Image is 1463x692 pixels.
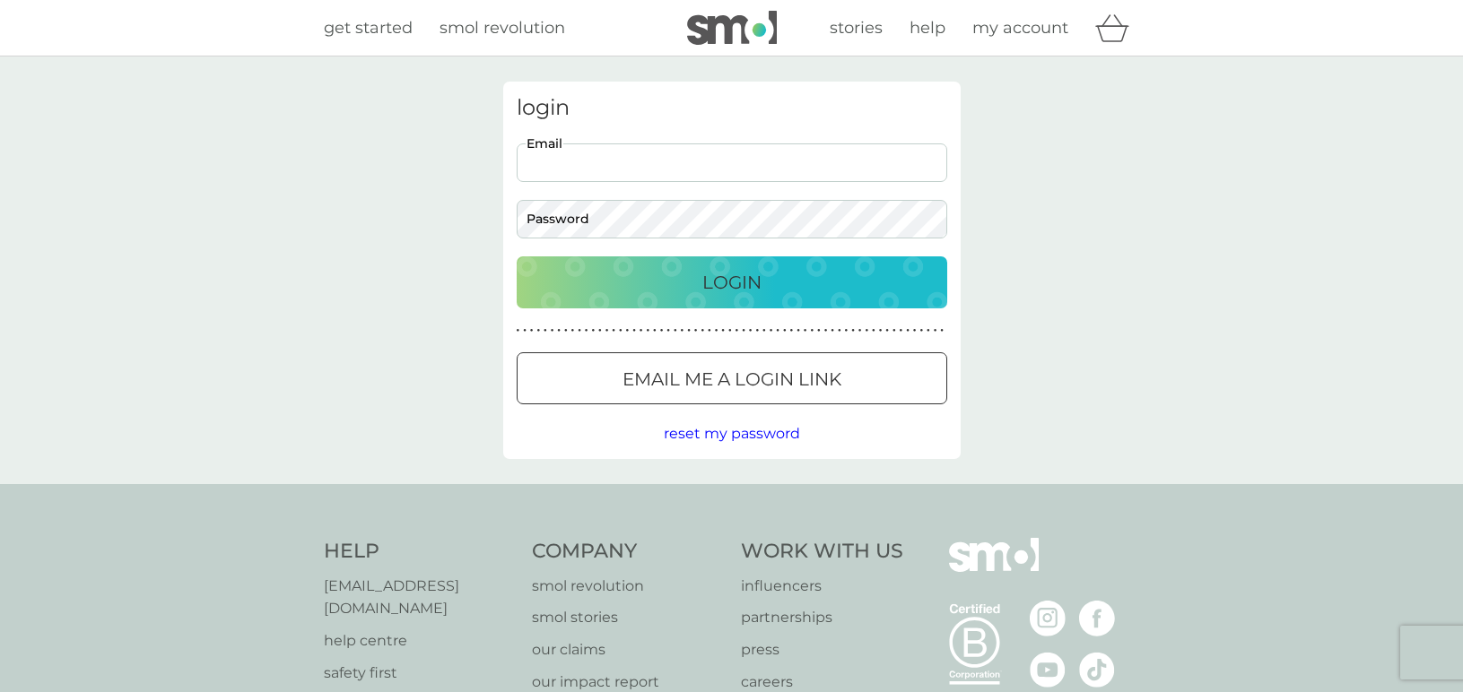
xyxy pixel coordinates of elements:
[324,662,515,685] a: safety first
[591,326,595,335] p: ●
[770,326,773,335] p: ●
[810,326,814,335] p: ●
[755,326,759,335] p: ●
[605,326,609,335] p: ●
[893,326,896,335] p: ●
[681,326,684,335] p: ●
[557,326,561,335] p: ●
[517,326,520,335] p: ●
[564,326,568,335] p: ●
[674,326,677,335] p: ●
[532,606,723,629] a: smol stories
[830,15,883,41] a: stories
[619,326,623,335] p: ●
[913,326,917,335] p: ●
[536,326,540,335] p: ●
[578,326,581,335] p: ●
[660,326,664,335] p: ●
[687,11,777,45] img: smol
[694,326,698,335] p: ●
[741,638,903,662] a: press
[517,95,947,121] h3: login
[653,326,657,335] p: ●
[906,326,910,335] p: ●
[646,326,649,335] p: ●
[919,326,923,335] p: ●
[324,575,515,620] a: [EMAIL_ADDRESS][DOMAIN_NAME]
[872,326,875,335] p: ●
[623,365,841,394] p: Email me a login link
[532,638,723,662] a: our claims
[831,326,834,335] p: ●
[532,575,723,598] a: smol revolution
[910,18,945,38] span: help
[749,326,753,335] p: ●
[762,326,766,335] p: ●
[721,326,725,335] p: ●
[532,538,723,566] h4: Company
[324,18,413,38] span: get started
[940,326,944,335] p: ●
[776,326,779,335] p: ●
[972,15,1068,41] a: my account
[687,326,691,335] p: ●
[790,326,794,335] p: ●
[742,326,745,335] p: ●
[598,326,602,335] p: ●
[804,326,807,335] p: ●
[1095,10,1140,46] div: basket
[824,326,828,335] p: ●
[910,15,945,41] a: help
[612,326,615,335] p: ●
[797,326,800,335] p: ●
[838,326,841,335] p: ●
[885,326,889,335] p: ●
[817,326,821,335] p: ●
[702,268,762,297] p: Login
[517,352,947,404] button: Email me a login link
[783,326,787,335] p: ●
[830,18,883,38] span: stories
[664,425,800,442] span: reset my password
[1030,601,1066,636] img: visit the smol Instagram page
[708,326,711,335] p: ●
[728,326,732,335] p: ●
[1030,652,1066,688] img: visit the smol Youtube page
[741,606,903,629] a: partnerships
[571,326,575,335] p: ●
[845,326,849,335] p: ●
[324,629,515,653] a: help centre
[544,326,547,335] p: ●
[858,326,862,335] p: ●
[585,326,588,335] p: ●
[865,326,868,335] p: ●
[324,538,515,566] h4: Help
[927,326,930,335] p: ●
[715,326,718,335] p: ●
[551,326,554,335] p: ●
[879,326,883,335] p: ●
[900,326,903,335] p: ●
[736,326,739,335] p: ●
[324,15,413,41] a: get started
[741,538,903,566] h4: Work With Us
[851,326,855,335] p: ●
[972,18,1068,38] span: my account
[523,326,527,335] p: ●
[440,15,565,41] a: smol revolution
[517,256,947,308] button: Login
[934,326,937,335] p: ●
[949,538,1039,599] img: smol
[1079,652,1115,688] img: visit the smol Tiktok page
[741,575,903,598] a: influencers
[666,326,670,335] p: ●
